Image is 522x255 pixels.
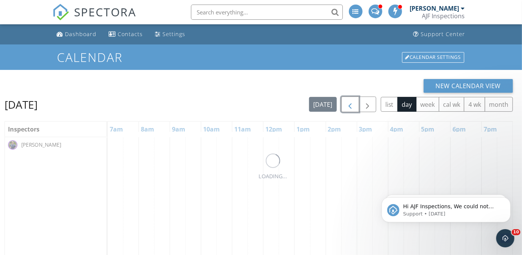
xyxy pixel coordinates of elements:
[232,123,253,135] a: 11am
[410,27,468,41] a: Support Center
[512,229,520,235] span: 10
[201,123,222,135] a: 10am
[259,172,287,181] div: LOADING...
[419,123,437,135] a: 5pm
[295,123,312,135] a: 1pm
[397,97,416,112] button: day
[341,97,359,112] button: Previous day
[74,4,137,20] span: SPECTORA
[496,229,514,247] iframe: Intercom live chat
[485,97,513,112] button: month
[424,79,513,93] button: New Calendar View
[401,51,465,63] a: Calendar Settings
[410,5,459,12] div: [PERSON_NAME]
[20,141,63,149] span: [PERSON_NAME]
[381,97,398,112] button: list
[191,5,343,20] input: Search everything...
[52,4,69,21] img: The Best Home Inspection Software - Spectora
[152,27,189,41] a: Settings
[421,30,465,38] div: Support Center
[54,27,100,41] a: Dashboard
[402,52,464,63] div: Calendar Settings
[370,181,522,234] iframe: Intercom notifications message
[108,123,125,135] a: 7am
[464,97,485,112] button: 4 wk
[52,10,137,26] a: SPECTORA
[326,123,343,135] a: 2pm
[8,125,39,133] span: Inspectors
[5,97,38,112] h2: [DATE]
[8,140,17,150] img: d68edfb263f546258320798d8f4d03b5_l0_0011_13_2023__3_32_02_pm.jpg
[163,30,186,38] div: Settings
[416,97,439,112] button: week
[33,29,131,36] p: Message from Support, sent 1d ago
[439,97,465,112] button: cal wk
[106,27,146,41] a: Contacts
[309,97,337,112] button: [DATE]
[482,123,499,135] a: 7pm
[357,123,374,135] a: 3pm
[359,97,377,112] button: Next day
[170,123,187,135] a: 9am
[57,51,465,64] h1: Calendar
[451,123,468,135] a: 6pm
[388,123,405,135] a: 4pm
[263,123,284,135] a: 12pm
[65,30,97,38] div: Dashboard
[33,22,129,73] span: Hi AJF Inspections, We could not back up your inspections to Google Drive because there is not en...
[118,30,143,38] div: Contacts
[422,12,465,20] div: AJF Inspections
[139,123,156,135] a: 8am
